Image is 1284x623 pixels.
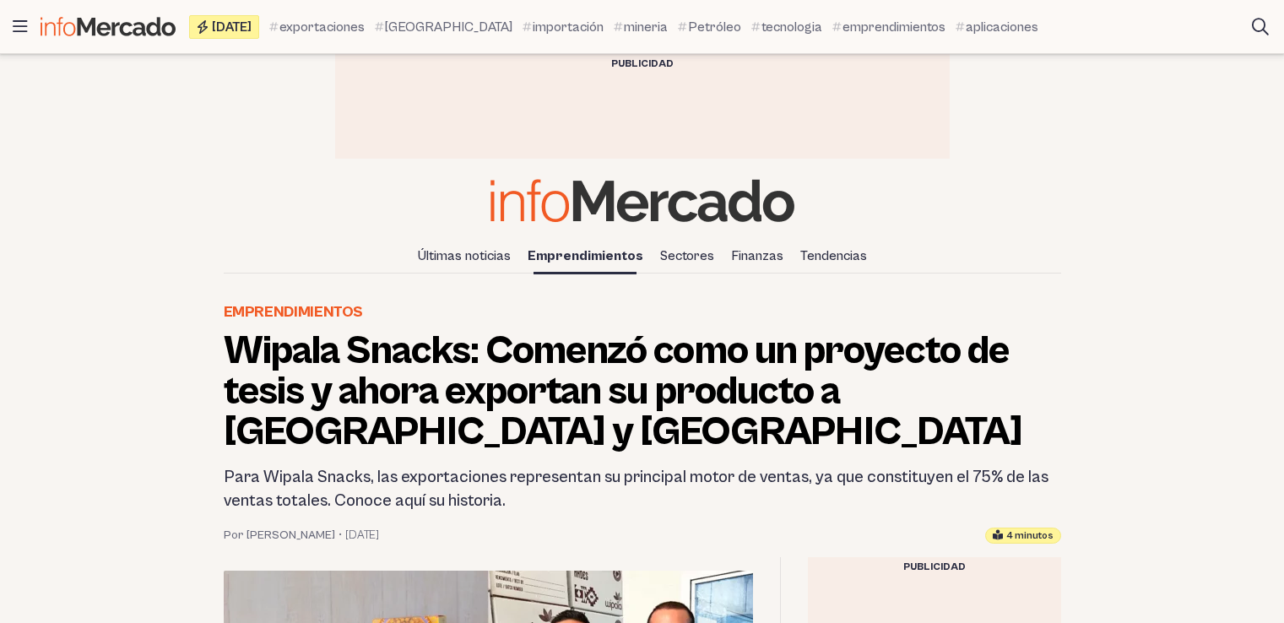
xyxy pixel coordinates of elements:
div: Tiempo estimado de lectura: 4 minutos [985,528,1061,544]
h1: Wipala Snacks: Comenzó como un proyecto de tesis y ahora exportan su producto a [GEOGRAPHIC_DATA]... [224,331,1061,452]
span: aplicaciones [966,17,1038,37]
a: tecnologia [751,17,822,37]
a: [GEOGRAPHIC_DATA] [375,17,512,37]
div: Publicidad [335,54,950,74]
span: [DATE] [212,20,252,34]
a: Tendencias [794,241,874,270]
time: 3 agosto, 2023 11:21 [345,527,379,544]
a: Sectores [653,241,721,270]
span: exportaciones [279,17,365,37]
a: Petróleo [678,17,741,37]
span: [GEOGRAPHIC_DATA] [385,17,512,37]
a: Emprendimientos [224,301,364,324]
span: emprendimientos [842,17,945,37]
div: Publicidad [808,557,1061,577]
a: Finanzas [724,241,790,270]
a: emprendimientos [832,17,945,37]
a: Por [PERSON_NAME] [224,527,335,544]
h2: Para Wipala Snacks, las exportaciones representan su principal motor de ventas, ya que constituye... [224,466,1061,513]
img: Infomercado Ecuador logo [41,17,176,36]
a: Últimas noticias [411,241,517,270]
span: tecnologia [761,17,822,37]
span: • [339,527,342,544]
a: mineria [614,17,668,37]
span: mineria [624,17,668,37]
span: importación [533,17,604,37]
iframe: Advertisement [335,79,950,154]
a: aplicaciones [956,17,1038,37]
img: Infomercado Ecuador logo [490,179,794,222]
span: Petróleo [688,17,741,37]
a: importación [523,17,604,37]
a: exportaciones [269,17,365,37]
a: Emprendimientos [521,241,650,270]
